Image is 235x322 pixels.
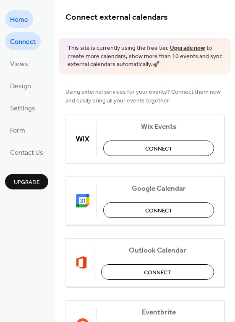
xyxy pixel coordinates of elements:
[5,174,48,189] button: Upgrade
[14,178,40,187] span: Upgrade
[10,124,25,137] span: Form
[103,308,214,317] span: Eventbrite
[10,146,43,159] span: Contact Us
[10,80,31,93] span: Design
[101,246,214,255] span: Outlook Calendar
[10,102,35,115] span: Settings
[10,36,36,49] span: Connect
[68,44,222,69] span: This site is currently using the free tier. to create more calendars, show more than 10 events an...
[10,58,28,71] span: Views
[76,194,89,207] img: google
[103,122,214,131] span: Wix Events
[5,143,48,161] a: Contact Us
[5,121,30,139] a: Form
[76,132,89,146] img: wix
[145,144,172,153] span: Connect
[103,184,214,193] span: Google Calendar
[5,54,33,72] a: Views
[76,256,87,269] img: outlook
[65,9,168,26] span: Connect external calendars
[170,43,205,54] a: Upgrade now
[145,206,172,215] span: Connect
[10,13,28,26] span: Home
[103,141,214,156] button: Connect
[103,202,214,218] button: Connect
[5,10,33,28] a: Home
[5,77,36,95] a: Design
[144,268,171,277] span: Connect
[5,32,41,50] a: Connect
[5,99,40,117] a: Settings
[101,264,214,280] button: Connect
[65,87,225,105] span: Using external services for your events? Connect them now and easily bring all your events together.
